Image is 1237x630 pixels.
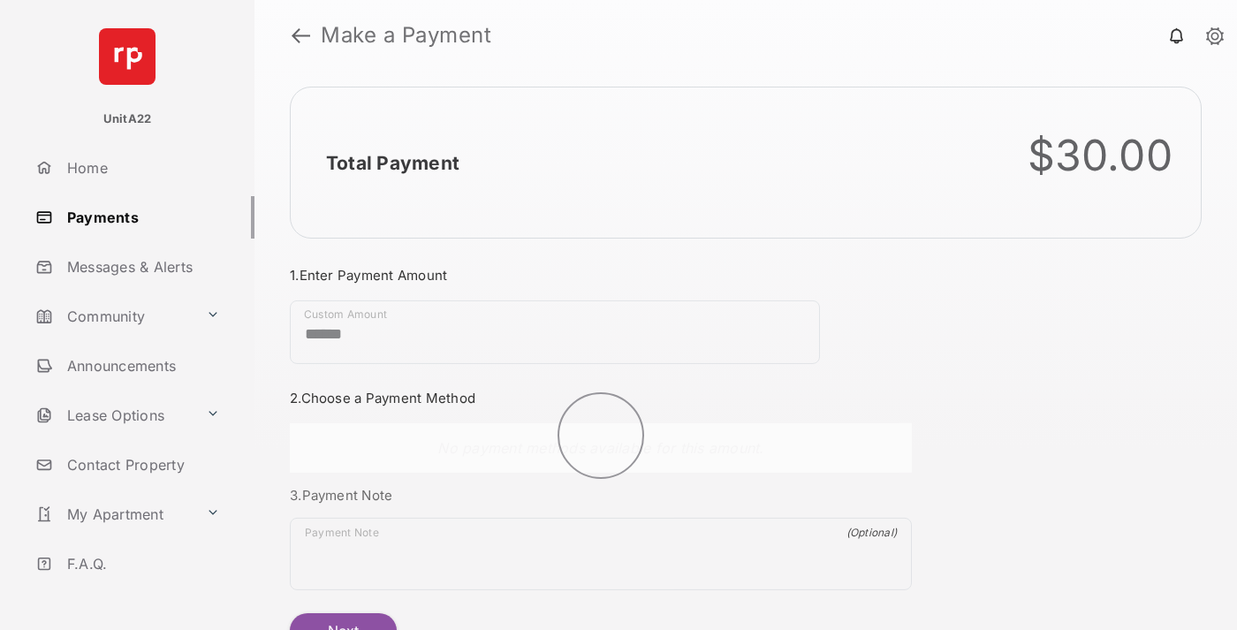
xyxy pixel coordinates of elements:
[28,196,254,239] a: Payments
[28,295,199,338] a: Community
[290,267,912,284] h3: 1. Enter Payment Amount
[1028,130,1173,181] div: $30.00
[290,487,912,504] h3: 3. Payment Note
[28,444,254,486] a: Contact Property
[28,543,254,585] a: F.A.Q.
[28,147,254,189] a: Home
[28,493,199,535] a: My Apartment
[321,25,491,46] strong: Make a Payment
[28,246,254,288] a: Messages & Alerts
[28,345,254,387] a: Announcements
[103,110,152,128] p: UnitA22
[290,390,912,406] h3: 2. Choose a Payment Method
[28,394,199,436] a: Lease Options
[326,152,459,174] h2: Total Payment
[99,28,156,85] img: svg+xml;base64,PHN2ZyB4bWxucz0iaHR0cDovL3d3dy53My5vcmcvMjAwMC9zdmciIHdpZHRoPSI2NCIgaGVpZ2h0PSI2NC...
